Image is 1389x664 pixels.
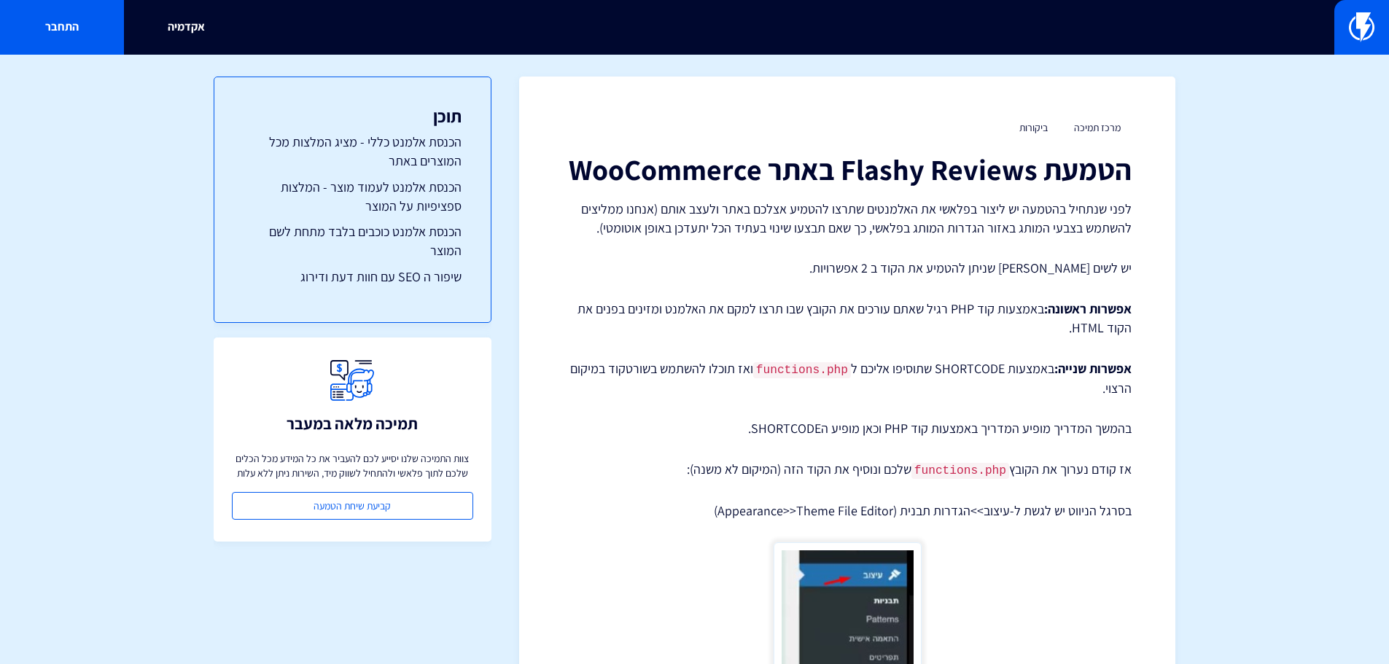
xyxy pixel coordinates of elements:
[1074,121,1121,134] a: מרכז תמיכה
[244,222,462,259] a: הכנסת אלמנט כוכבים בלבד מתחת לשם המוצר
[563,359,1132,398] p: באמצעות SHORTCODE שתוסיפו אליכם ל ואז תוכלו להשתמש בשורטקוד במיקום הרצוי.
[563,501,1132,520] p: בסרגל הניווט יש לגשת ל-עיצוב>>הגדרות תבנית (Appearance>>Theme File Editor)
[563,153,1132,185] h1: הטמעת Flashy Reviews באתר WooCommerce
[244,106,462,125] h3: תוכן
[563,460,1132,480] p: אז קודם נערוך את הקובץ שלכם ונוסיף את הקוד הזה (המיקום לא משנה):
[244,133,462,170] a: הכנסת אלמנט כללי - מציג המלצות מכל המוצרים באתר
[232,492,473,520] a: קביעת שיחת הטמעה
[563,200,1132,237] p: לפני שנתחיל בהטמעה יש ליצור בפלאשי את האלמנטים שתרצו להטמיע אצלכם באתר ולעצב אותם (אנחנו ממליצים ...
[563,300,1132,337] p: באמצעות קוד PHP רגיל שאתם עורכים את הקובץ שבו תרצו למקם את האלמנט ומזינים בפנים את הקוד HTML.
[287,415,418,432] h3: תמיכה מלאה במעבר
[911,463,1009,479] code: functions.php
[244,267,462,286] a: שיפור ה SEO עם חוות דעת ודירוג
[232,451,473,480] p: צוות התמיכה שלנו יסייע לכם להעביר את כל המידע מכל הכלים שלכם לתוך פלאשי ולהתחיל לשווק מיד, השירות...
[244,178,462,215] a: הכנסת אלמנט לעמוד מוצר - המלצות ספציפיות על המוצר
[563,419,1132,438] p: בהמשך המדריך מופיע המדריך באמצעות קוד PHP וכאן מופיע הSHORTCODE.
[1054,360,1132,377] strong: אפשרות שנייה:
[753,362,851,378] code: functions.php
[563,259,1132,278] p: יש לשים [PERSON_NAME] שניתן להטמיע את הקוד ב 2 אפשרויות.
[1019,121,1048,134] a: ביקורות
[1044,300,1132,317] strong: אפשרות ראשונה:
